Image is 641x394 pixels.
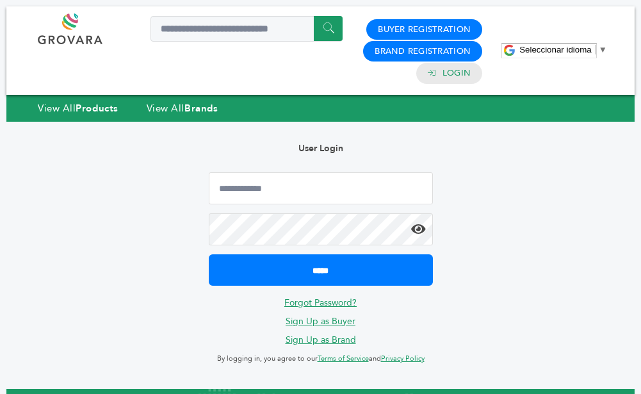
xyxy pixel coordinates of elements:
a: Seleccionar idioma​ [519,45,607,54]
span: ▼ [599,45,607,54]
span: Seleccionar idioma [519,45,592,54]
a: View AllBrands [147,102,218,115]
a: Login [442,67,471,79]
b: User Login [298,142,343,154]
a: Buyer Registration [378,24,471,35]
input: Password [209,213,433,245]
a: View AllProducts [38,102,118,115]
input: Email Address [209,172,433,204]
a: Brand Registration [375,45,471,57]
strong: Brands [184,102,218,115]
a: Sign Up as Brand [286,334,356,346]
a: Terms of Service [318,354,369,363]
a: Forgot Password? [284,297,357,309]
span: ​ [595,45,596,54]
a: Sign Up as Buyer [286,315,355,327]
input: Search a product or brand... [150,16,343,42]
p: By logging in, you agree to our and [209,351,433,366]
a: Privacy Policy [381,354,425,363]
strong: Products [76,102,118,115]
